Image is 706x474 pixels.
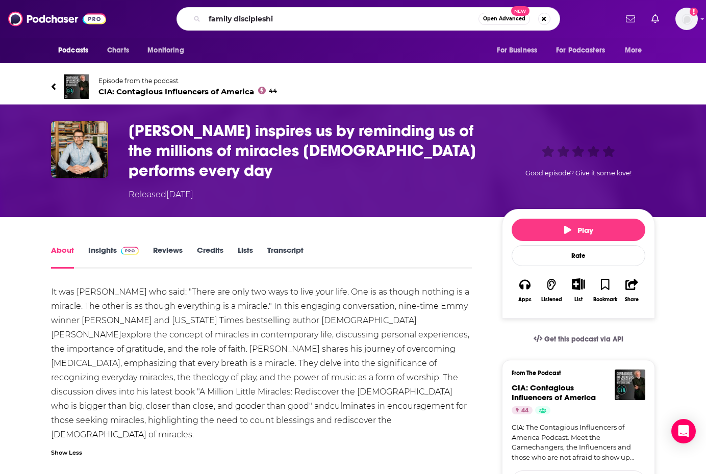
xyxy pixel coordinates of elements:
a: Charts [100,41,135,60]
a: Credits [197,245,223,269]
button: Bookmark [592,272,618,309]
button: open menu [549,41,620,60]
button: open menu [490,41,550,60]
button: open menu [618,41,655,60]
a: CIA: Contagious Influencers of America [512,383,596,402]
button: Listened [538,272,565,309]
a: Show notifications dropdown [647,10,663,28]
a: CIA: Contagious Influencers of AmericaEpisode from the podcastCIA: Contagious Influencers of Amer... [51,74,655,99]
a: Reviews [153,245,183,269]
span: Logged in as shcarlos [675,8,698,30]
a: Lists [238,245,253,269]
button: Open AdvancedNew [478,13,530,25]
a: [PERSON_NAME] [51,330,121,339]
div: Share [625,297,639,303]
a: Get this podcast via API [525,327,632,352]
span: 44 [269,89,277,93]
button: Apps [512,272,538,309]
img: MARK BATTERSON inspires us by reminding us of the millions of miracles God performs every day [51,121,108,178]
span: Monitoring [147,43,184,58]
span: For Podcasters [556,43,605,58]
span: Open Advanced [483,16,525,21]
h1: MARK BATTERSON inspires us by reminding us of the millions of miracles God performs every day [129,121,486,180]
span: More [625,43,642,58]
span: New [511,6,529,16]
div: Listened [541,297,562,303]
span: Podcasts [58,43,88,58]
a: CIA: The Contagious Influencers of America Podcast. Meet the Gamechangers, the Influencers and th... [512,423,645,462]
div: Show More ButtonList [565,272,592,309]
div: List [574,296,583,303]
h3: From The Podcast [512,370,637,377]
div: Released [DATE] [129,189,193,201]
img: Podchaser - Follow, Share and Rate Podcasts [8,9,106,29]
button: open menu [140,41,197,60]
span: 44 [521,406,528,416]
a: Transcript [267,245,304,269]
span: For Business [497,43,537,58]
svg: Add a profile image [690,8,698,16]
span: A Million Little Miracles: Rediscover the [DEMOGRAPHIC_DATA] who is bigger than big, closer than ... [51,387,452,411]
button: Play [512,219,645,241]
span: Get this podcast via API [544,335,623,344]
span: Episode from the podcast [98,77,277,85]
a: InsightsPodchaser Pro [88,245,139,269]
button: Share [619,272,645,309]
a: 44 [512,406,533,414]
span: It was [PERSON_NAME] who said: "There are only two ways to live your life. One is as though nothi... [51,287,469,439]
span: Play [564,225,593,235]
img: User Profile [675,8,698,30]
div: Bookmark [593,297,617,303]
div: Open Intercom Messenger [671,419,696,443]
span: CIA: Contagious Influencers of America [98,87,277,96]
a: Show notifications dropdown [622,10,639,28]
a: About [51,245,74,269]
img: CIA: Contagious Influencers of America [615,370,645,400]
input: Search podcasts, credits, & more... [205,11,478,27]
span: Charts [107,43,129,58]
div: Rate [512,245,645,266]
img: CIA: Contagious Influencers of America [64,74,89,99]
span: Good episode? Give it some love! [525,169,632,177]
div: Search podcasts, credits, & more... [176,7,560,31]
img: Podchaser Pro [121,247,139,255]
button: Show More Button [568,278,589,289]
div: Apps [518,297,532,303]
button: open menu [51,41,102,60]
button: Show profile menu [675,8,698,30]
